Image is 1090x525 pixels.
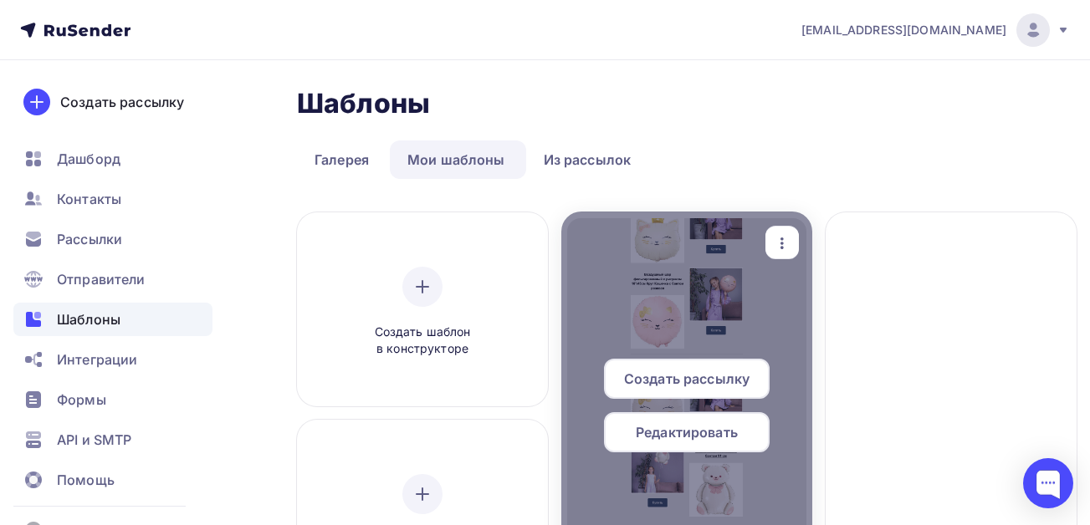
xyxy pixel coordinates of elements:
[343,324,502,358] span: Создать шаблон в конструкторе
[297,140,386,179] a: Галерея
[13,262,212,296] a: Отправители
[57,309,120,329] span: Шаблоны
[526,140,649,179] a: Из рассылок
[57,390,106,410] span: Формы
[57,470,115,490] span: Помощь
[636,422,738,442] span: Редактировать
[297,87,430,120] h2: Шаблоны
[13,303,212,336] a: Шаблоны
[57,349,137,370] span: Интеграции
[57,189,121,209] span: Контакты
[13,142,212,176] a: Дашборд
[60,92,184,112] div: Создать рассылку
[801,22,1006,38] span: [EMAIL_ADDRESS][DOMAIN_NAME]
[57,269,146,289] span: Отправители
[390,140,523,179] a: Мои шаблоны
[13,182,212,216] a: Контакты
[624,369,750,389] span: Создать рассылку
[801,13,1070,47] a: [EMAIL_ADDRESS][DOMAIN_NAME]
[13,383,212,416] a: Формы
[57,229,122,249] span: Рассылки
[57,149,120,169] span: Дашборд
[57,430,131,450] span: API и SMTP
[13,222,212,256] a: Рассылки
